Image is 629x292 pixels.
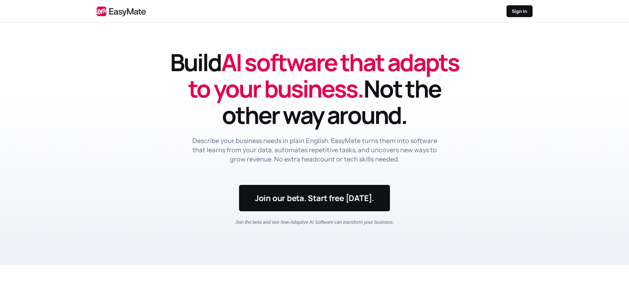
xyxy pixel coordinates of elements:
span: AI software that adapts to your business. [188,46,459,105]
img: EasyMate logo [97,6,146,16]
h1: Build Not the other way around. [169,49,460,128]
p: Sign in [512,8,527,15]
a: Sign in [507,5,533,17]
p: Describe your business needs in plain English. EasyMate turns them into software that learns from... [191,136,439,164]
em: Join the beta and see how Adaptive AI Software can transform your business. [235,219,394,225]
